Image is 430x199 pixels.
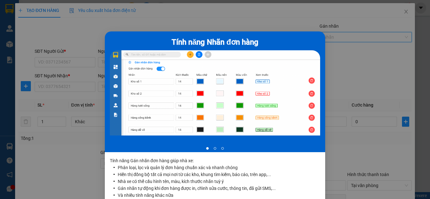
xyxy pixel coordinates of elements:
div: Tính năng Nhãn đơn hàng [110,36,320,48]
li: slide item 1 [206,147,209,150]
li: slide item 2 [214,147,216,150]
li: Gán nhãn tự động khi đơn hàng được in, chỉnh sửa cước, thông tin, đã gửi SMS,... [118,185,320,192]
li: Phân loại, lọc và quản lý đơn hàng chuẩn xác và nhanh chóng [118,164,320,171]
li: Nhà xe có thể cấu hình tên, màu, kích thước nhãn tuỳ ý [118,178,320,185]
li: Và nhiều tính năng khác nữa [118,192,320,199]
li: Hiển thị đồng bộ tất cả mọi nơi từ các kho, khung tìm kiếm, báo cáo, trên app,... [118,171,320,178]
li: slide item 3 [221,147,224,150]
